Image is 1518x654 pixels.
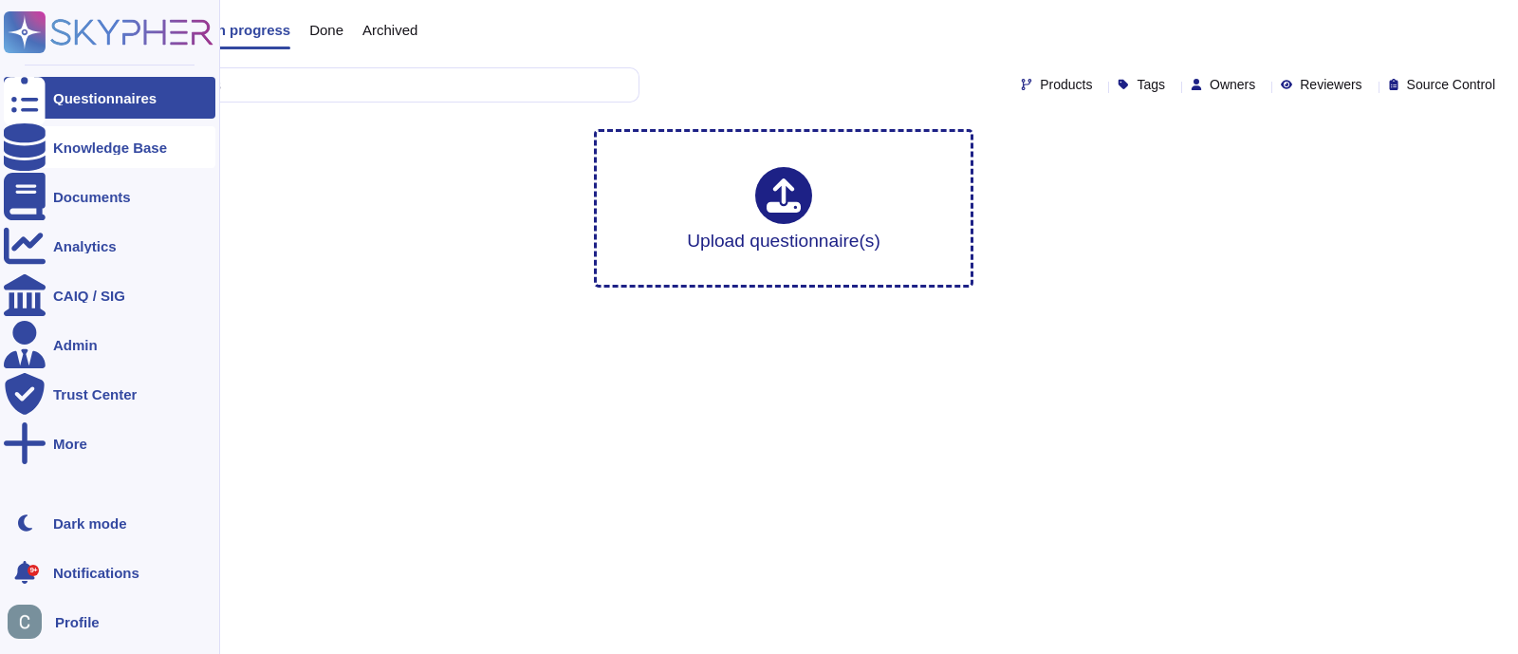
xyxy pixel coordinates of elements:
span: Done [309,23,343,37]
input: Search by keywords [75,68,639,102]
span: Notifications [53,566,139,580]
div: 9+ [28,565,39,576]
div: More [53,437,87,451]
div: Trust Center [53,387,137,402]
div: Analytics [53,239,117,253]
span: Reviewers [1300,78,1361,91]
a: Questionnaires [4,77,215,119]
a: Admin [4,324,215,365]
div: Dark mode [53,516,127,531]
div: Knowledge Base [53,140,167,155]
a: CAIQ / SIG [4,274,215,316]
span: Tags [1137,78,1165,91]
a: Knowledge Base [4,126,215,168]
div: Documents [53,190,131,204]
span: Products [1040,78,1092,91]
span: Source Control [1407,78,1495,91]
span: Owners [1210,78,1255,91]
a: Analytics [4,225,215,267]
div: Questionnaires [53,91,157,105]
span: Profile [55,615,100,629]
div: CAIQ / SIG [53,289,125,303]
img: user [8,605,42,639]
button: user [4,601,55,643]
div: Admin [53,338,98,352]
span: In progress [213,23,290,37]
span: Archived [362,23,417,37]
a: Documents [4,176,215,217]
a: Trust Center [4,373,215,415]
div: Upload questionnaire(s) [687,167,880,250]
